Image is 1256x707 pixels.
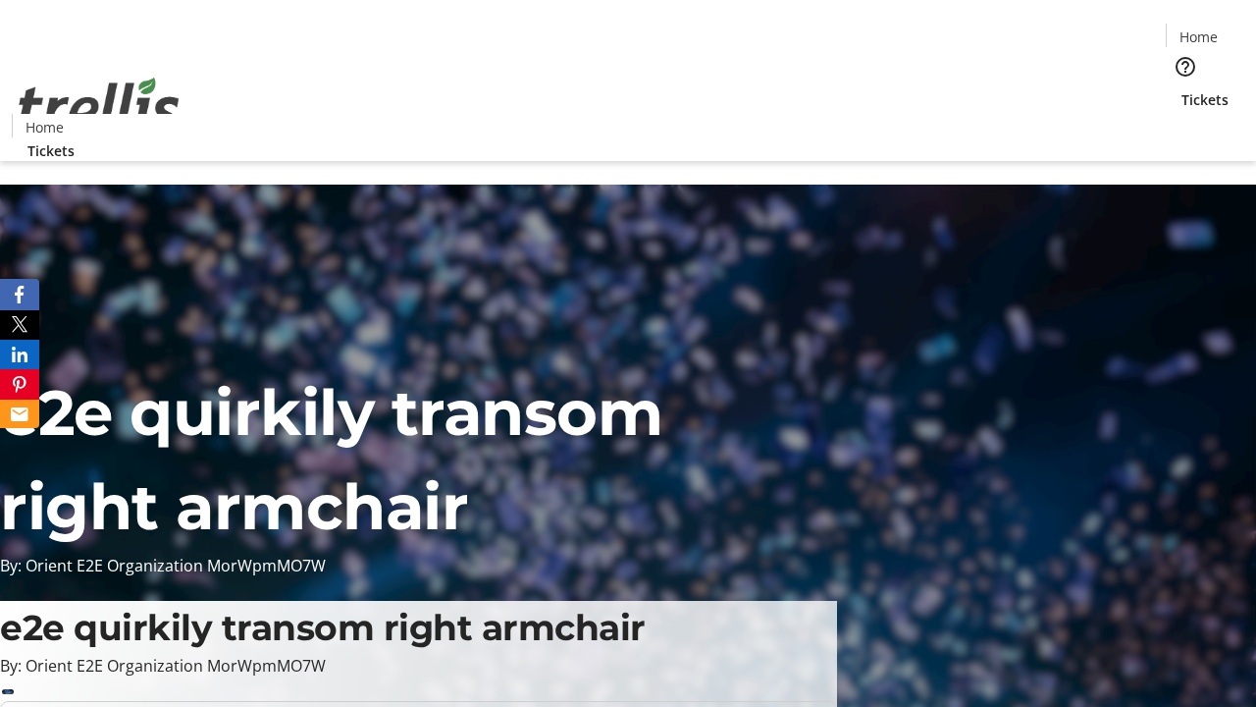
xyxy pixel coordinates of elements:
[1181,89,1229,110] span: Tickets
[1179,27,1218,47] span: Home
[1166,110,1205,149] button: Cart
[12,56,186,154] img: Orient E2E Organization MorWpmMO7W's Logo
[26,117,64,137] span: Home
[27,140,75,161] span: Tickets
[13,117,76,137] a: Home
[1166,47,1205,86] button: Help
[1167,27,1230,47] a: Home
[1166,89,1244,110] a: Tickets
[12,140,90,161] a: Tickets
